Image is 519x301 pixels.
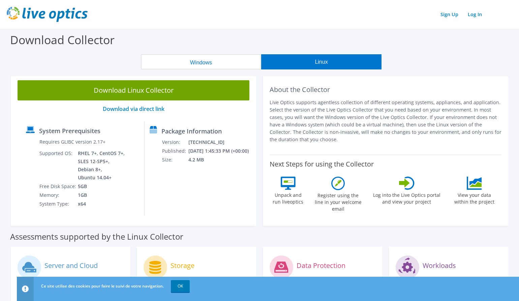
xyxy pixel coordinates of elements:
[44,262,98,269] label: Server and Cloud
[188,138,253,147] td: [TECHNICAL_ID]
[297,262,345,269] label: Data Protection
[313,190,363,212] label: Register using the line in your welcome email
[171,262,194,269] label: Storage
[437,9,462,19] a: Sign Up
[41,283,164,289] span: Ce site utilise des cookies pour faire le suivi de votre navigation.
[450,190,498,205] label: View your data within the project
[78,182,126,191] td: 5GB
[162,155,188,164] td: Size:
[171,280,190,292] a: OK
[373,190,441,205] label: Log into the Live Optics portal and view your project
[188,147,253,155] td: [DATE] 1:45:33 PM (+00:00)
[162,147,188,155] td: Published:
[464,9,485,19] a: Log In
[161,128,222,134] label: Package Information
[39,182,78,191] td: Free Disk Space:
[39,191,78,200] td: Memory:
[141,54,261,69] button: Windows
[423,262,456,269] label: Workloads
[270,86,501,94] h2: About the Collector
[39,139,105,145] label: Requires GLIBC version 2.17+
[162,138,188,147] td: Version:
[10,233,183,240] label: Assessments supported by the Linux Collector
[270,99,501,143] p: Live Optics supports agentless collection of different operating systems, appliances, and applica...
[78,200,126,208] td: x64
[188,155,253,164] td: 4.2 MB
[273,190,304,205] label: Unpack and run liveoptics
[10,32,115,48] label: Download Collector
[18,80,249,100] a: Download Linux Collector
[7,7,88,22] img: live_optics_svg.svg
[261,54,381,69] button: Linux
[103,105,164,113] a: Download via direct link
[39,149,78,182] td: Supported OS:
[78,149,126,182] td: RHEL 7+, CentOS 7+, SLES 12-SP5+, Debian 8+, Ubuntu 14.04+
[39,200,78,208] td: System Type:
[78,191,126,200] td: 1GB
[39,127,100,134] label: System Prerequisites
[270,160,374,168] label: Next Steps for using the Collector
